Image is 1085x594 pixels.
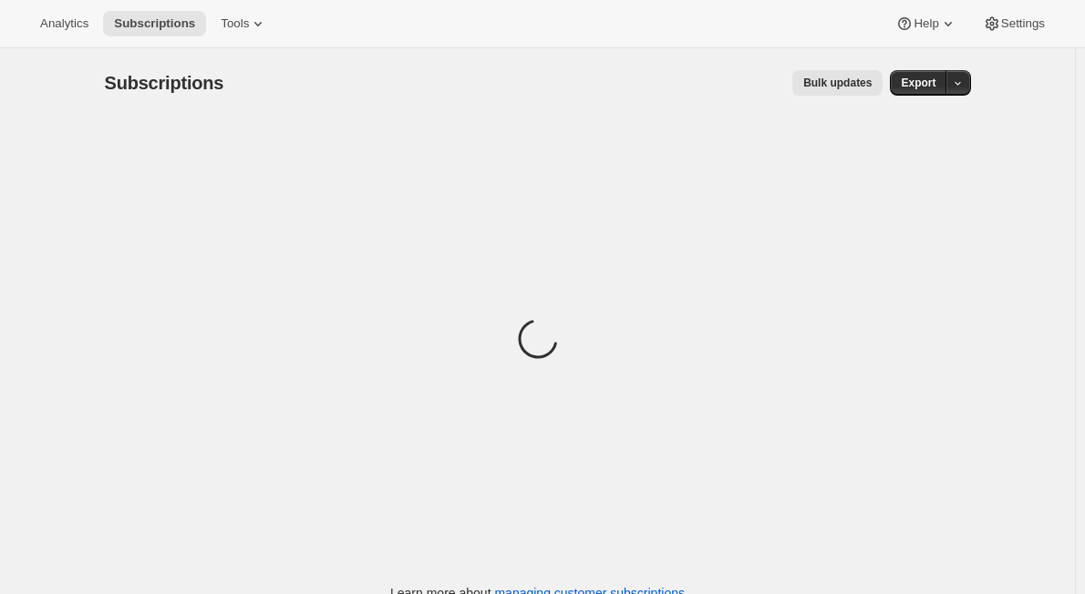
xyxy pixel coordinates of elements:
span: Help [914,16,938,31]
button: Help [884,11,967,36]
button: Bulk updates [792,70,883,96]
button: Tools [210,11,278,36]
span: Settings [1001,16,1045,31]
span: Export [901,76,935,90]
span: Tools [221,16,249,31]
span: Analytics [40,16,88,31]
span: Subscriptions [105,73,224,93]
span: Subscriptions [114,16,195,31]
button: Subscriptions [103,11,206,36]
button: Analytics [29,11,99,36]
span: Bulk updates [803,76,872,90]
button: Export [890,70,946,96]
button: Settings [972,11,1056,36]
